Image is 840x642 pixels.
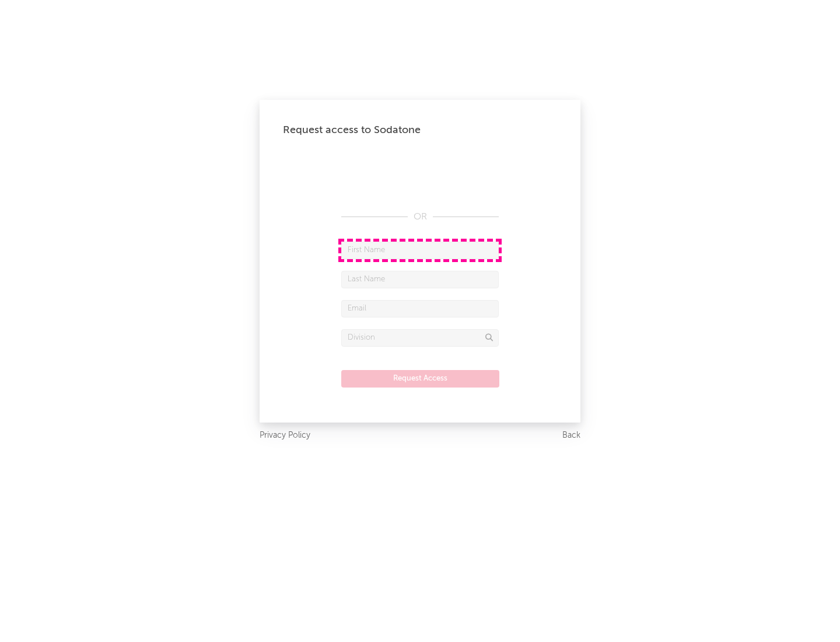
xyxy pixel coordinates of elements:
[341,370,499,388] button: Request Access
[283,123,557,137] div: Request access to Sodatone
[562,428,580,443] a: Back
[341,210,499,224] div: OR
[341,242,499,259] input: First Name
[341,271,499,288] input: Last Name
[260,428,310,443] a: Privacy Policy
[341,329,499,347] input: Division
[341,300,499,317] input: Email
